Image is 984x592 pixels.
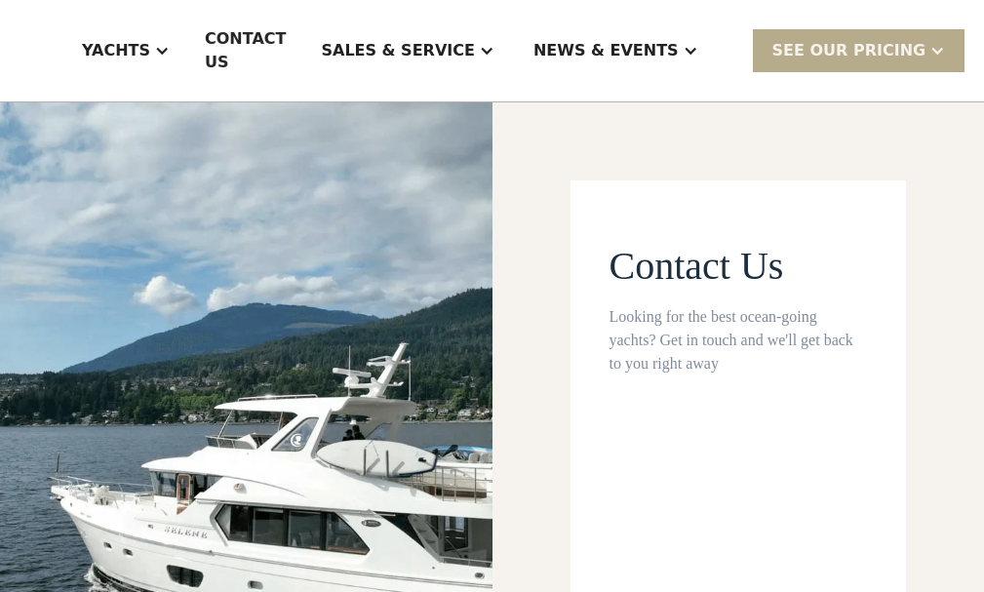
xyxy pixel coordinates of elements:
div: Sales & Service [321,39,474,62]
div: News & EVENTS [533,39,679,62]
div: SEE Our Pricing [753,29,965,71]
iframe: Form 0 [610,414,868,561]
div: SEE Our Pricing [772,39,926,62]
div: News & EVENTS [514,12,718,90]
div: Yachts [62,12,189,90]
span: Contact Us [610,244,784,288]
div: Looking for the best ocean-going yachts? Get in touch and we'll get back to you right away [610,305,868,375]
form: Contact page From [610,243,868,561]
div: Contact US [205,27,286,74]
div: Yachts [82,39,150,62]
div: Sales & Service [301,12,513,90]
